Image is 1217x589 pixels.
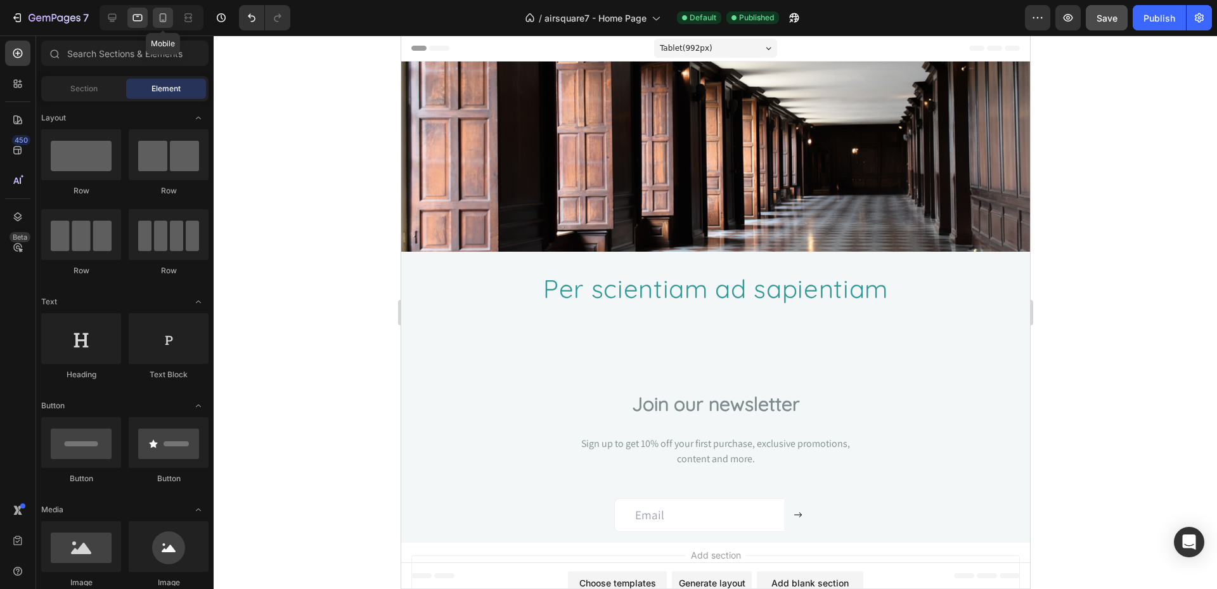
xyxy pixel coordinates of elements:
[1143,11,1175,25] div: Publish
[12,135,30,145] div: 450
[129,473,209,484] div: Button
[5,5,94,30] button: 7
[129,265,209,276] div: Row
[129,369,209,380] div: Text Block
[41,296,57,307] span: Text
[239,5,290,30] div: Undo/Redo
[41,41,209,66] input: Search Sections & Elements
[188,500,209,520] span: Toggle open
[401,36,1030,589] iframe: Design area
[188,396,209,416] span: Toggle open
[41,577,121,588] div: Image
[41,473,121,484] div: Button
[1097,13,1117,23] span: Save
[129,577,209,588] div: Image
[188,292,209,312] span: Toggle open
[1174,527,1204,557] div: Open Intercom Messenger
[41,265,121,276] div: Row
[1086,5,1128,30] button: Save
[129,185,209,197] div: Row
[41,400,65,411] span: Button
[151,83,181,94] span: Element
[10,232,30,242] div: Beta
[544,11,647,25] span: airsquare7 - Home Page
[70,83,98,94] span: Section
[690,12,716,23] span: Default
[739,12,774,23] span: Published
[539,11,542,25] span: /
[41,504,63,515] span: Media
[188,108,209,128] span: Toggle open
[1133,5,1186,30] button: Publish
[41,112,66,124] span: Layout
[41,369,121,380] div: Heading
[83,10,89,25] p: 7
[41,185,121,197] div: Row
